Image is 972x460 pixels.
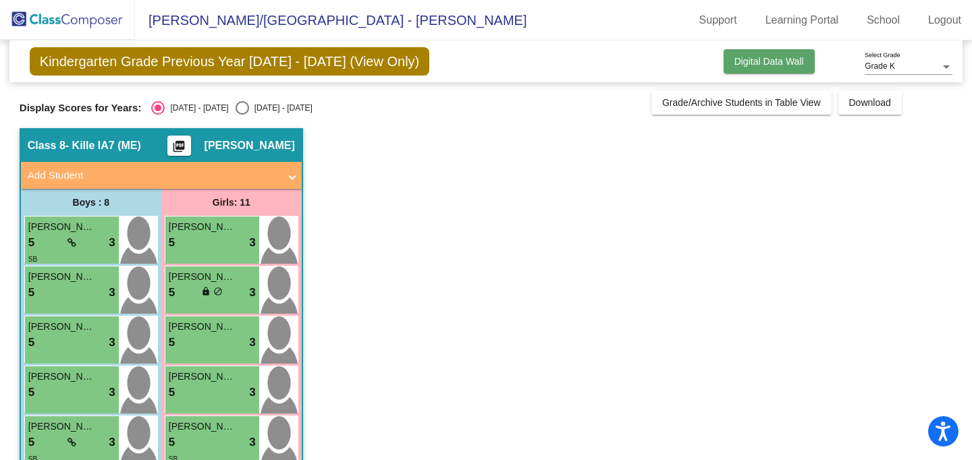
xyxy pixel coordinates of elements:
span: Digital Data Wall [734,56,804,67]
span: Grade K [865,61,895,71]
span: [PERSON_NAME] [28,370,96,384]
span: 3 [109,234,115,252]
span: - Kille IA7 (ME) [65,139,141,152]
span: 5 [28,434,34,451]
span: 3 [249,284,255,301]
span: [PERSON_NAME] [169,320,236,334]
span: 3 [109,434,115,451]
button: Print Students Details [167,136,191,156]
a: School [856,9,911,31]
span: 3 [109,384,115,401]
span: [PERSON_NAME] [28,420,96,434]
mat-radio-group: Select an option [151,101,312,115]
div: Boys : 8 [21,189,161,216]
span: [PERSON_NAME] [169,270,236,284]
span: 5 [169,384,175,401]
span: SB [28,256,37,263]
span: [PERSON_NAME] [28,220,96,234]
span: Kindergarten Grade Previous Year [DATE] - [DATE] (View Only) [30,47,429,76]
span: 5 [169,334,175,351]
span: [PERSON_NAME] Ore [169,370,236,384]
span: do_not_disturb_alt [213,287,223,296]
div: Girls: 11 [161,189,302,216]
span: Grade/Archive Students in Table View [662,97,821,108]
button: Grade/Archive Students in Table View [651,90,832,115]
button: Digital Data Wall [724,49,815,74]
span: 3 [109,334,115,351]
mat-icon: picture_as_pdf [171,140,187,159]
span: 3 [109,284,115,301]
span: 5 [28,384,34,401]
mat-expansion-panel-header: Add Student [21,162,302,189]
button: Download [838,90,902,115]
span: [PERSON_NAME] [169,420,236,434]
span: Download [849,97,891,108]
span: 3 [249,434,255,451]
div: [DATE] - [DATE] [249,102,313,114]
span: [PERSON_NAME]/[GEOGRAPHIC_DATA] - [PERSON_NAME] [135,9,526,31]
span: Class 8 [28,139,65,152]
span: [PERSON_NAME] [205,139,295,152]
span: lock [201,287,211,296]
span: Display Scores for Years: [20,102,142,114]
a: Logout [917,9,972,31]
mat-panel-title: Add Student [28,168,279,183]
div: [DATE] - [DATE] [165,102,228,114]
span: 5 [169,284,175,301]
span: [PERSON_NAME] [28,320,96,334]
a: Learning Portal [755,9,850,31]
span: [PERSON_NAME] [169,220,236,234]
span: 5 [169,234,175,252]
span: 5 [169,434,175,451]
span: 5 [28,234,34,252]
span: 5 [28,284,34,301]
span: [PERSON_NAME] [28,270,96,284]
span: 3 [249,334,255,351]
span: 3 [249,384,255,401]
span: 5 [28,334,34,351]
a: Support [688,9,748,31]
span: 3 [249,234,255,252]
